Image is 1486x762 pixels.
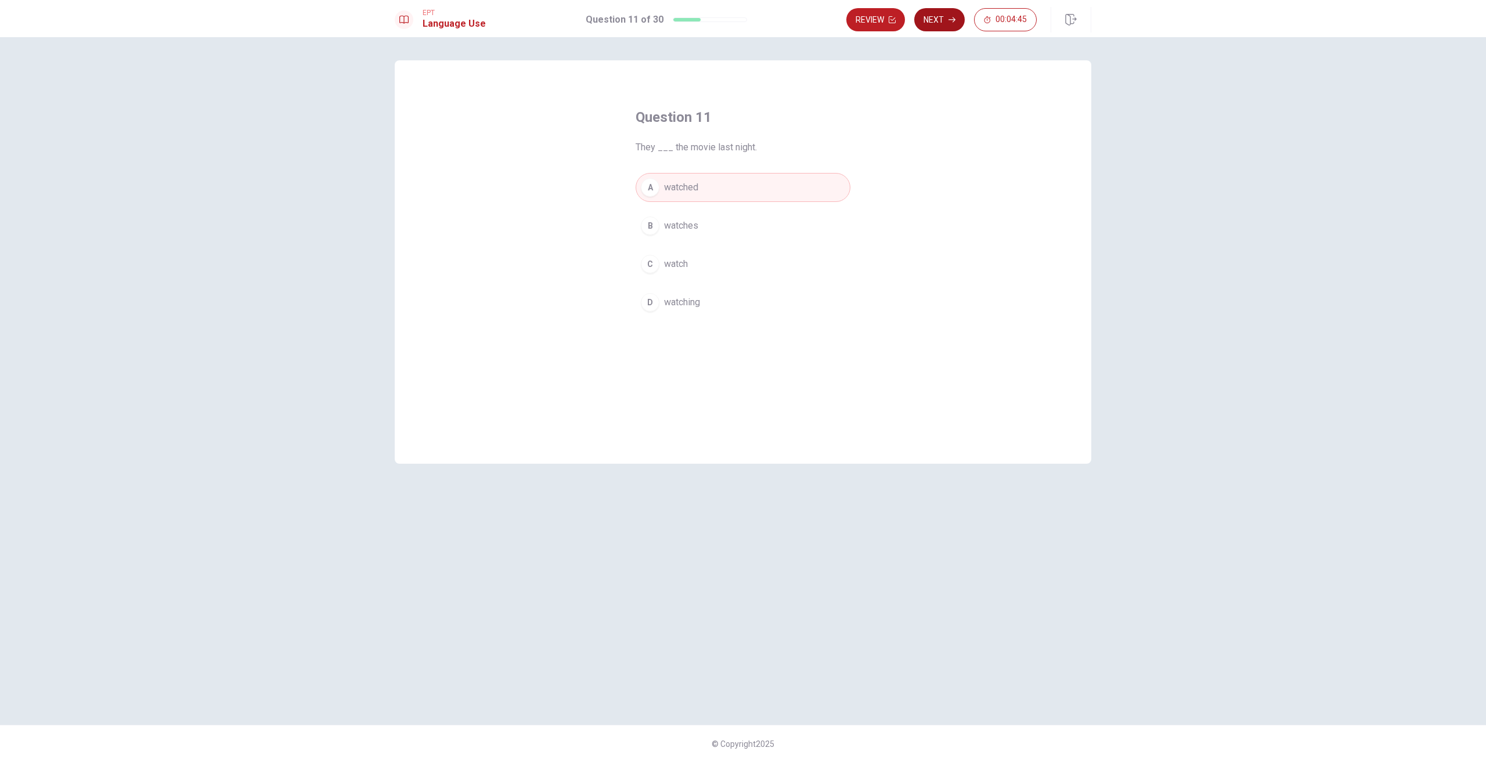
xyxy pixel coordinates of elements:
[712,739,774,749] span: © Copyright 2025
[641,255,659,273] div: C
[636,211,850,240] button: Bwatches
[636,173,850,202] button: Awatched
[636,108,850,127] h4: Question 11
[423,17,486,31] h1: Language Use
[664,180,698,194] span: watched
[586,13,663,27] h1: Question 11 of 30
[664,295,700,309] span: watching
[914,8,965,31] button: Next
[636,140,850,154] span: They ___ the movie last night.
[641,178,659,197] div: A
[636,250,850,279] button: Cwatch
[641,216,659,235] div: B
[423,9,486,17] span: EPT
[641,293,659,312] div: D
[974,8,1037,31] button: 00:04:45
[846,8,905,31] button: Review
[996,15,1027,24] span: 00:04:45
[664,257,688,271] span: watch
[636,288,850,317] button: Dwatching
[664,219,698,233] span: watches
